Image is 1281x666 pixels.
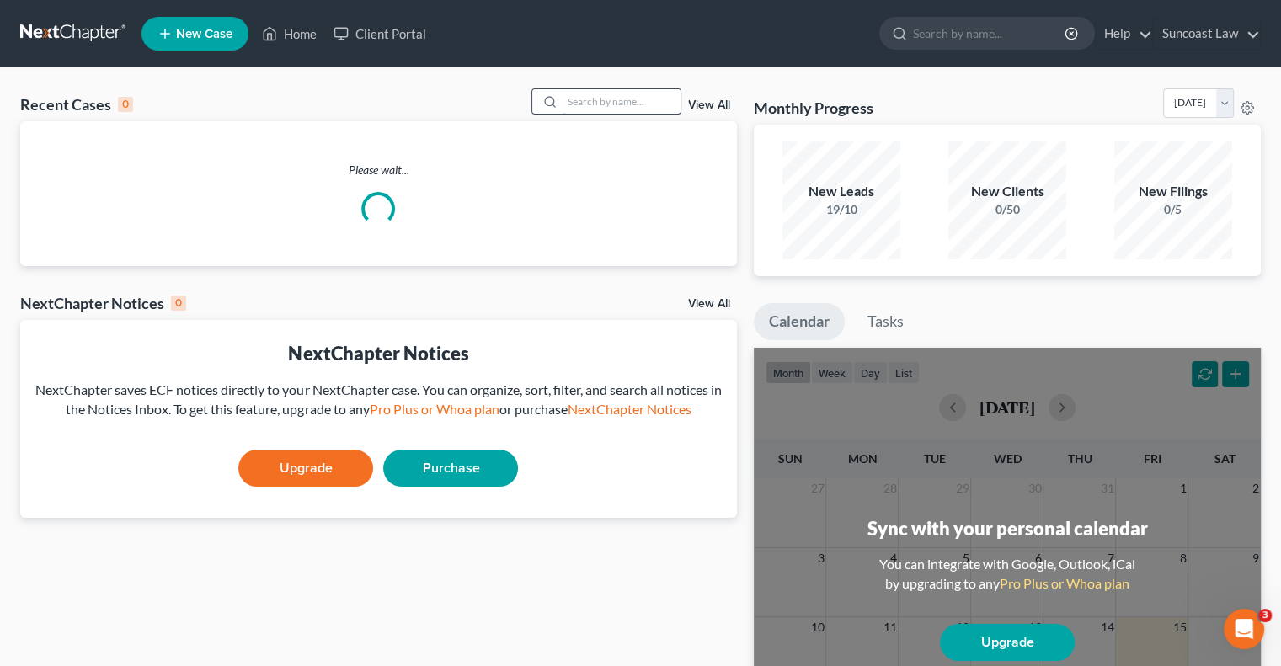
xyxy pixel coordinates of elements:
[1114,182,1232,201] div: New Filings
[1000,575,1129,591] a: Pro Plus or Whoa plan
[20,293,186,313] div: NextChapter Notices
[867,515,1147,541] div: Sync with your personal calendar
[948,201,1066,218] div: 0/50
[1154,19,1260,49] a: Suncoast Law
[118,97,133,112] div: 0
[688,298,730,310] a: View All
[1224,609,1264,649] iframe: Intercom live chat
[1096,19,1152,49] a: Help
[873,555,1142,594] div: You can integrate with Google, Outlook, iCal by upgrading to any
[567,401,691,417] a: NextChapter Notices
[940,624,1075,661] a: Upgrade
[254,19,325,49] a: Home
[369,401,499,417] a: Pro Plus or Whoa plan
[20,94,133,115] div: Recent Cases
[238,450,373,487] a: Upgrade
[1114,201,1232,218] div: 0/5
[782,182,900,201] div: New Leads
[176,28,232,40] span: New Case
[688,99,730,111] a: View All
[34,340,723,366] div: NextChapter Notices
[1258,609,1272,622] span: 3
[171,296,186,311] div: 0
[34,381,723,419] div: NextChapter saves ECF notices directly to your NextChapter case. You can organize, sort, filter, ...
[782,201,900,218] div: 19/10
[754,98,873,118] h3: Monthly Progress
[948,182,1066,201] div: New Clients
[913,18,1067,49] input: Search by name...
[563,89,681,114] input: Search by name...
[852,303,919,340] a: Tasks
[20,162,737,178] p: Please wait...
[325,19,435,49] a: Client Portal
[383,450,518,487] a: Purchase
[754,303,845,340] a: Calendar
